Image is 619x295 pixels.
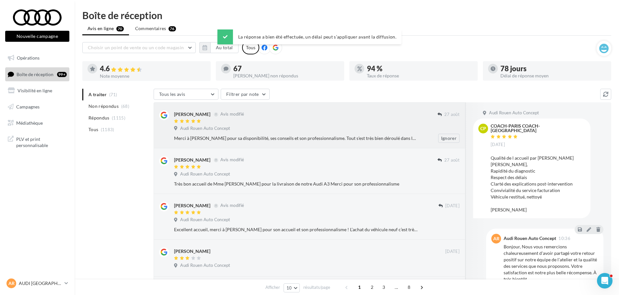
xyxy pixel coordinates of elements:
[220,112,244,117] span: Avis modifié
[444,157,460,163] span: 27 août
[438,134,460,143] button: Ignorer
[4,84,71,97] a: Visibilité en ligne
[174,135,417,142] div: Merci à [PERSON_NAME] pour sa disponibilité, ses conseils et son professionnalisme. Tout s'est tr...
[199,42,239,53] button: Au total
[16,104,40,109] span: Campagnes
[154,89,218,100] button: Tous les avis
[18,88,52,93] span: Visibilité en ligne
[500,74,606,78] div: Délai de réponse moyen
[4,67,71,81] a: Boîte de réception99+
[303,284,330,290] span: résultats/page
[444,112,460,118] span: 27 août
[174,248,210,255] div: [PERSON_NAME]
[493,235,499,242] span: AR
[558,236,570,241] span: 10:36
[88,126,98,133] span: Tous
[367,65,473,72] div: 94 %
[100,65,205,73] div: 4.6
[112,115,125,120] span: (1115)
[180,263,230,268] span: Audi Rouen Auto Concept
[169,26,176,31] div: 76
[242,41,259,54] div: Tous
[504,236,556,241] div: Audi Rouen Auto Concept
[82,10,611,20] div: Boîte de réception
[491,142,505,148] span: [DATE]
[491,124,584,133] div: COACH-PARIS COACH-[GEOGRAPHIC_DATA]
[379,282,389,292] span: 3
[480,125,486,132] span: CP
[233,65,339,72] div: 67
[159,91,185,97] span: Tous les avis
[4,116,71,130] a: Médiathèque
[220,203,244,208] span: Avis modifié
[19,280,62,287] p: AUDI [GEOGRAPHIC_DATA]
[500,65,606,72] div: 78 jours
[17,55,40,61] span: Opérations
[220,157,244,163] span: Avis modifié
[16,135,67,149] span: PLV et print personnalisable
[445,249,460,255] span: [DATE]
[404,282,414,292] span: 8
[88,103,119,109] span: Non répondus
[265,284,280,290] span: Afficher
[286,285,292,290] span: 10
[8,280,15,287] span: AR
[210,42,239,53] button: Au total
[16,120,43,125] span: Médiathèque
[180,171,230,177] span: Audi Rouen Auto Concept
[180,217,230,223] span: Audi Rouen Auto Concept
[504,244,598,289] div: Bonjour, Nous vous remercions chaleureusement d'avoir partagé votre retour positif sur notre équi...
[82,42,196,53] button: Choisir un point de vente ou un code magasin
[57,72,67,77] div: 99+
[88,45,184,50] span: Choisir un point de vente ou un code magasin
[217,29,402,44] div: La réponse a bien été effectuée, un délai peut s’appliquer avant la diffusion.
[174,226,417,233] div: Excellent accueil, merci à [PERSON_NAME] pour son accueil et son professionnalisme ! L’achat du v...
[491,155,585,213] div: Qualité de l accueil par [PERSON_NAME] [PERSON_NAME], Rapidité du diagnostic Respect des délais C...
[4,100,71,114] a: Campagnes
[391,282,402,292] span: ...
[174,181,417,187] div: Très bon accueil de Mme [PERSON_NAME] pour la livraison de notre Audi A3 Merci pour son professio...
[489,110,539,116] span: Audi Rouen Auto Concept
[284,283,300,292] button: 10
[354,282,365,292] span: 1
[597,273,613,289] iframe: Intercom live chat
[445,203,460,209] span: [DATE]
[17,71,53,77] span: Boîte de réception
[174,111,210,118] div: [PERSON_NAME]
[100,74,205,78] div: Note moyenne
[233,74,339,78] div: [PERSON_NAME] non répondus
[4,132,71,151] a: PLV et print personnalisable
[174,202,210,209] div: [PERSON_NAME]
[367,74,473,78] div: Taux de réponse
[5,31,69,42] button: Nouvelle campagne
[367,282,377,292] span: 2
[180,126,230,131] span: Audi Rouen Auto Concept
[174,157,210,163] div: [PERSON_NAME]
[88,115,110,121] span: Répondus
[221,89,270,100] button: Filtrer par note
[135,25,166,32] span: Commentaires
[121,104,129,109] span: (68)
[101,127,114,132] span: (1183)
[5,277,69,289] a: AR AUDI [GEOGRAPHIC_DATA]
[4,51,71,65] a: Opérations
